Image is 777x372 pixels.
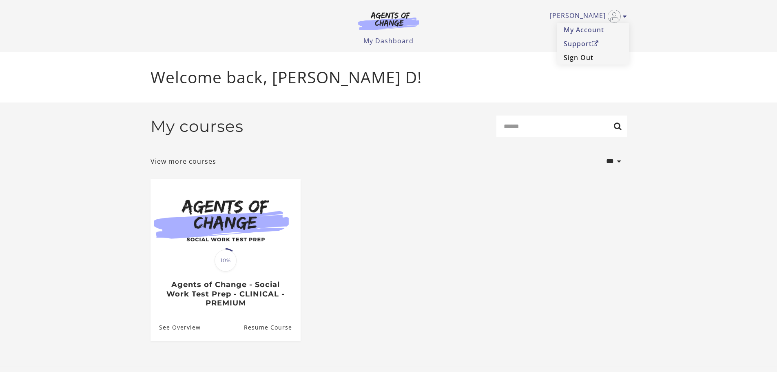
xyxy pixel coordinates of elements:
[557,37,629,51] a: SupportOpen in a new window
[151,314,201,341] a: Agents of Change - Social Work Test Prep - CLINICAL - PREMIUM: See Overview
[363,36,414,45] a: My Dashboard
[151,156,216,166] a: View more courses
[592,40,599,47] i: Open in a new window
[151,65,627,89] p: Welcome back, [PERSON_NAME] D!
[557,23,629,37] a: My Account
[244,314,300,341] a: Agents of Change - Social Work Test Prep - CLINICAL - PREMIUM: Resume Course
[151,117,244,136] h2: My courses
[350,11,428,30] img: Agents of Change Logo
[557,51,629,65] a: Sign Out
[550,10,623,23] a: Toggle menu
[215,249,237,272] span: 10%
[159,280,292,308] h3: Agents of Change - Social Work Test Prep - CLINICAL - PREMIUM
